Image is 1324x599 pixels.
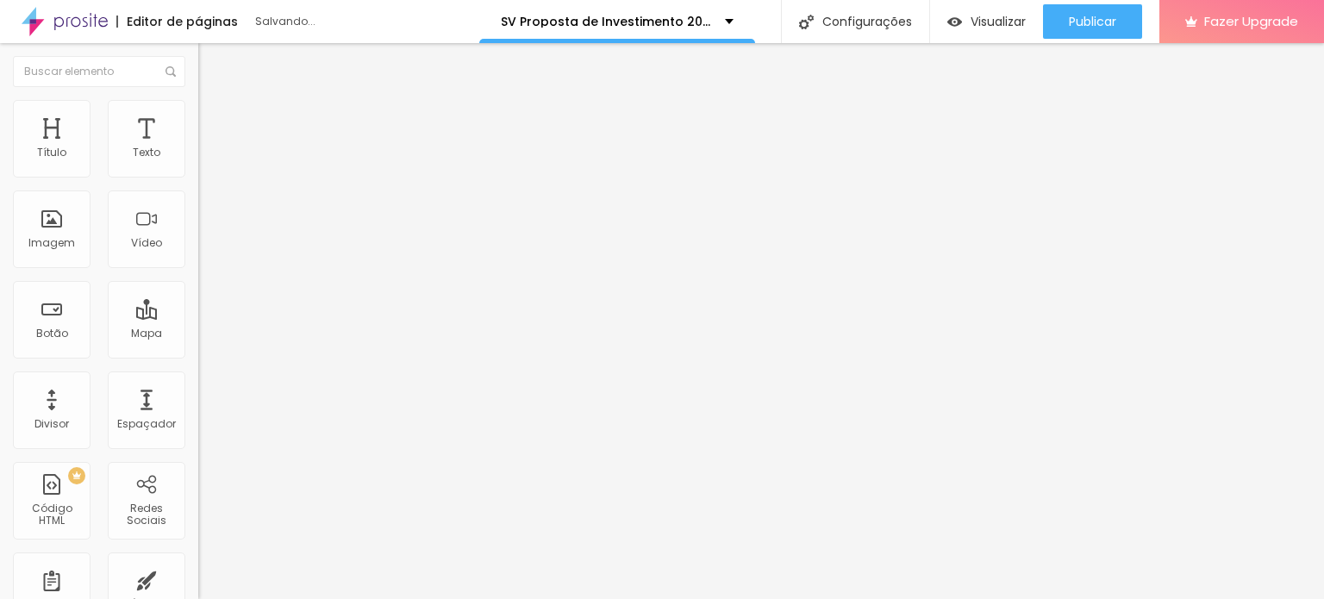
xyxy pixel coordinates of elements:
[198,43,1324,599] iframe: Editor
[165,66,176,77] img: Icone
[28,237,75,249] div: Imagem
[1204,14,1298,28] span: Fazer Upgrade
[36,328,68,340] div: Botão
[116,16,238,28] div: Editor de páginas
[112,502,180,527] div: Redes Sociais
[34,418,69,430] div: Divisor
[1069,15,1116,28] span: Publicar
[971,15,1026,28] span: Visualizar
[133,147,160,159] div: Texto
[799,15,814,29] img: Icone
[13,56,185,87] input: Buscar elemento
[17,502,85,527] div: Código HTML
[255,16,453,27] div: Salvando...
[131,328,162,340] div: Mapa
[37,147,66,159] div: Título
[117,418,176,430] div: Espaçador
[947,15,962,29] img: view-1.svg
[930,4,1043,39] button: Visualizar
[1043,4,1142,39] button: Publicar
[501,16,712,28] p: SV Proposta de Investimento 2025
[131,237,162,249] div: Vídeo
